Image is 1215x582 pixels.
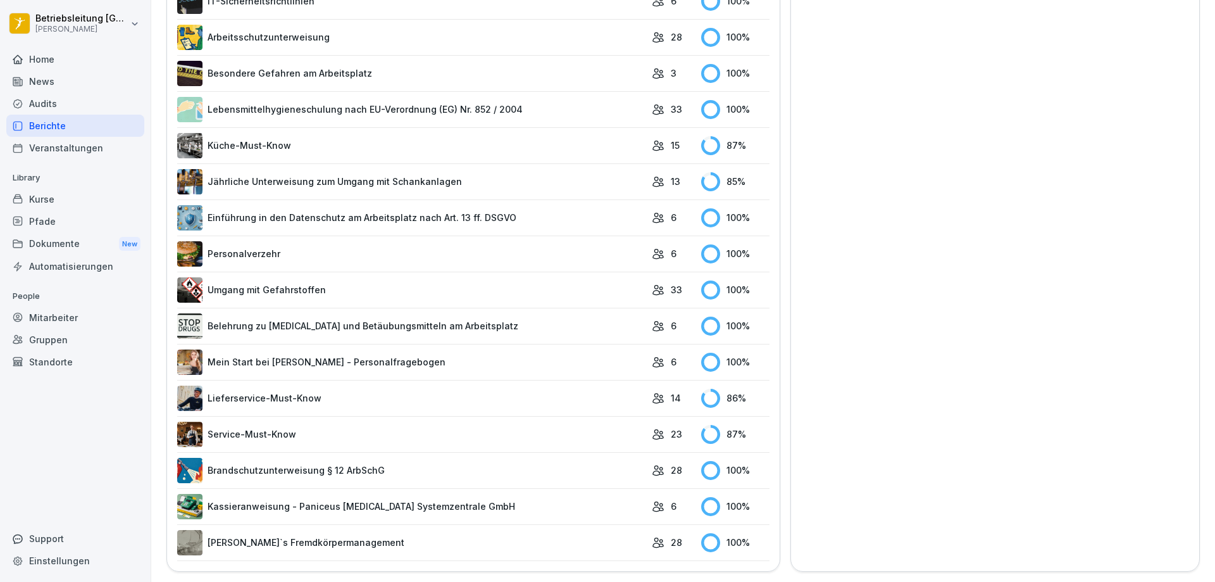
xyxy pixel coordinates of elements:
[6,188,144,210] a: Kurse
[6,168,144,188] p: Library
[701,281,769,300] div: 100 %
[177,241,202,267] img: zd24spwykzjjw3u1wcd2ptki.png
[177,530,645,555] a: [PERSON_NAME]`s Fremdkörpermanagement
[177,205,202,231] img: x7xa5977llyo53hf30kzdyol.png
[177,97,202,122] img: gxsnf7ygjsfsmxd96jxi4ufn.png
[6,70,144,92] a: News
[671,536,682,549] p: 28
[671,247,676,260] p: 6
[671,211,676,224] p: 6
[6,210,144,232] a: Pfade
[6,115,144,137] a: Berichte
[701,317,769,336] div: 100 %
[6,286,144,307] p: People
[177,25,202,50] img: bgsrfyvhdm6180ponve2jajk.png
[177,458,202,483] img: b0iy7e1gfawqjs4nezxuanzk.png
[6,329,144,351] a: Gruppen
[701,425,769,444] div: 87 %
[671,103,682,116] p: 33
[701,389,769,408] div: 86 %
[701,497,769,516] div: 100 %
[35,25,128,34] p: [PERSON_NAME]
[177,241,645,267] a: Personalverzehr
[177,277,645,303] a: Umgang mit Gefahrstoffen
[671,319,676,332] p: 6
[177,386,202,411] img: hu6txd6pq7tal1w0hbosth6a.png
[177,313,202,339] img: chcy4n51endi7ma8fmhszelz.png
[701,533,769,552] div: 100 %
[177,169,202,194] img: etou62n52bjq4b8bjpe35whp.png
[6,232,144,256] a: DokumenteNew
[671,464,682,477] p: 28
[177,61,645,86] a: Besondere Gefahren am Arbeitsplatz
[671,139,680,152] p: 15
[177,494,645,519] a: Kassieranweisung - Paniceus [MEDICAL_DATA] Systemzentrale GmbH
[177,422,645,447] a: Service-Must-Know
[177,205,645,231] a: Einführung in den Datenschutz am Arbeitsplatz nach Art. 13 ff. DSGVO
[177,313,645,339] a: Belehrung zu [MEDICAL_DATA] und Betäubungsmitteln am Arbeitsplatz
[701,172,769,191] div: 85 %
[177,133,645,158] a: Küche-Must-Know
[701,244,769,263] div: 100 %
[177,25,645,50] a: Arbeitsschutzunterweisung
[177,350,202,375] img: aaay8cu0h1hwaqqp9269xjan.png
[701,208,769,227] div: 100 %
[177,61,202,86] img: zq4t51x0wy87l3xh8s87q7rq.png
[6,528,144,550] div: Support
[671,175,680,188] p: 13
[701,461,769,480] div: 100 %
[177,169,645,194] a: Jährliche Unterweisung zum Umgang mit Schankanlagen
[701,28,769,47] div: 100 %
[701,100,769,119] div: 100 %
[177,350,645,375] a: Mein Start bei [PERSON_NAME] - Personalfragebogen
[671,66,676,80] p: 3
[6,255,144,277] a: Automatisierungen
[671,30,682,44] p: 28
[671,355,676,369] p: 6
[6,351,144,373] a: Standorte
[671,500,676,513] p: 6
[6,232,144,256] div: Dokumente
[701,353,769,372] div: 100 %
[6,92,144,115] a: Audits
[6,307,144,329] a: Mitarbeiter
[35,13,128,24] p: Betriebsleitung [GEOGRAPHIC_DATA]
[701,64,769,83] div: 100 %
[671,283,682,296] p: 33
[6,48,144,70] a: Home
[701,136,769,155] div: 87 %
[671,391,681,405] p: 14
[671,427,682,441] p: 23
[119,237,140,251] div: New
[177,422,202,447] img: kpon4nh320e9lf5mryu3zflh.png
[177,277,202,303] img: ro33qf0i8ndaw7nkfv0stvse.png
[177,530,202,555] img: ltafy9a5l7o16y10mkzj65ij.png
[177,458,645,483] a: Brandschutzunterweisung § 12 ArbSchG
[177,494,202,519] img: fvkk888r47r6bwfldzgy1v13.png
[6,137,144,159] a: Veranstaltungen
[6,550,144,572] a: Einstellungen
[177,133,202,158] img: gxc2tnhhndim38heekucasph.png
[177,386,645,411] a: Lieferservice-Must-Know
[177,97,645,122] a: Lebensmittelhygieneschulung nach EU-Verordnung (EG) Nr. 852 / 2004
